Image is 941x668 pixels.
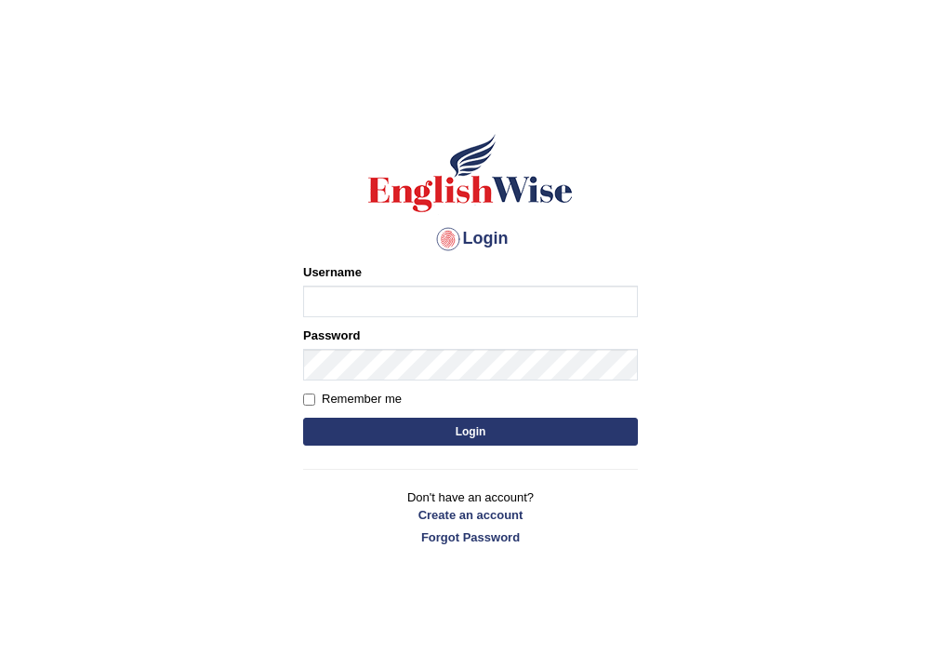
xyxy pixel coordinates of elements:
[303,390,402,408] label: Remember me
[303,263,362,281] label: Username
[364,131,577,215] img: Logo of English Wise sign in for intelligent practice with AI
[303,506,638,524] a: Create an account
[303,394,315,406] input: Remember me
[303,528,638,546] a: Forgot Password
[303,327,360,344] label: Password
[303,488,638,546] p: Don't have an account?
[303,418,638,446] button: Login
[303,224,638,254] h4: Login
